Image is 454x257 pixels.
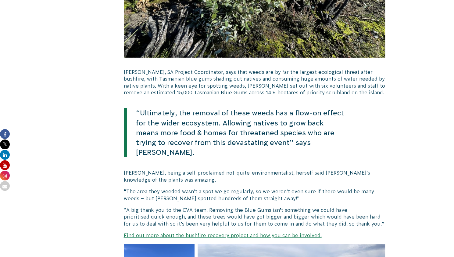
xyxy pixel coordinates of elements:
a: Find out more about the bushfire recovery project and how you can be involved. [124,233,322,238]
p: [PERSON_NAME], being a self-proclaimed not-quite-environmentalist, herself said [PERSON_NAME]’s k... [124,169,385,183]
p: [PERSON_NAME], SA Project Coordinator, says that weeds are by far the largest ecological threat a... [124,69,385,96]
p: “Ultimately, the removal of these weeds has a flow-on effect for the wider ecosystem. Allowing na... [127,108,346,157]
p: “A big thank you to the CVA team. Removing the Blue Gums isn’t something we could have prioritise... [124,207,385,227]
p: “The area they weeded wasn’t a spot we go regularly, so we weren’t even sure if there would be ma... [124,188,385,202]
